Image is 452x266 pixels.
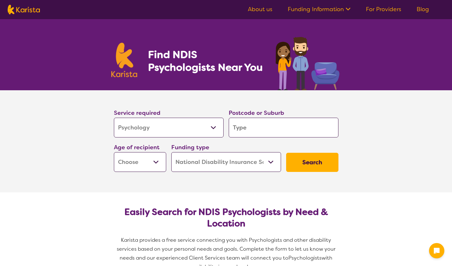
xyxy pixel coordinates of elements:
[114,144,159,151] label: Age of recipient
[248,5,272,13] a: About us
[417,5,429,13] a: Blog
[229,109,284,117] label: Postcode or Suburb
[288,255,322,261] span: Psychologists
[8,5,40,14] img: Karista logo
[117,237,337,261] span: Karista provides a free service connecting you with Psychologists and other disability services b...
[288,5,351,13] a: Funding Information
[366,5,401,13] a: For Providers
[229,118,338,137] input: Type
[273,34,341,90] img: psychology
[119,206,333,229] h2: Easily Search for NDIS Psychologists by Need & Location
[286,153,338,172] button: Search
[171,144,209,151] label: Funding type
[111,43,137,77] img: Karista logo
[114,109,160,117] label: Service required
[148,48,266,74] h1: Find NDIS Psychologists Near You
